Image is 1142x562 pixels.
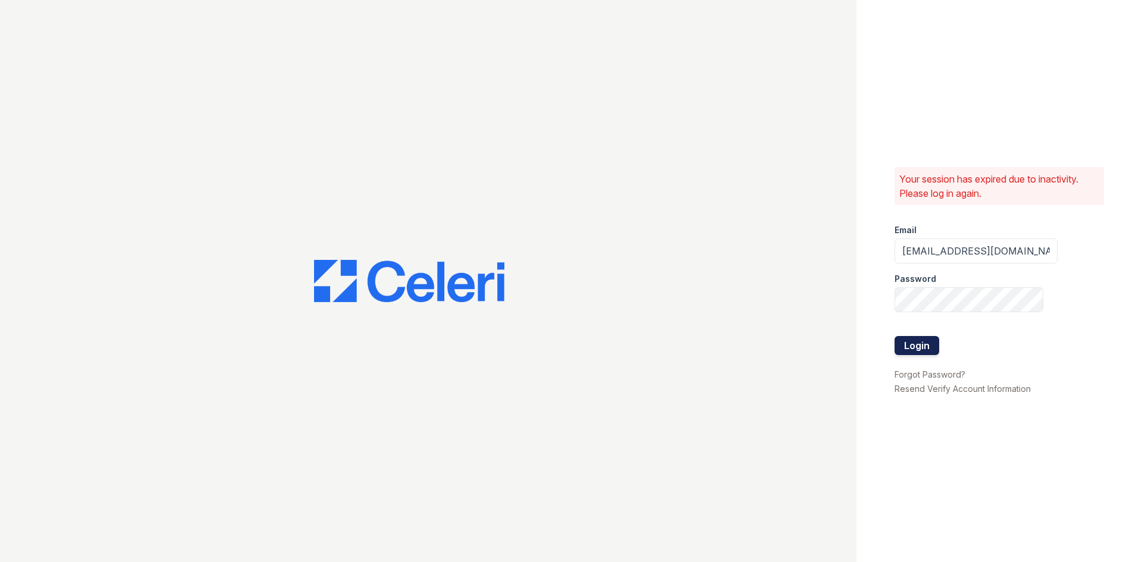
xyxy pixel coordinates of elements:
[895,273,936,285] label: Password
[899,172,1099,200] p: Your session has expired due to inactivity. Please log in again.
[314,260,504,303] img: CE_Logo_Blue-a8612792a0a2168367f1c8372b55b34899dd931a85d93a1a3d3e32e68fde9ad4.png
[895,224,917,236] label: Email
[895,336,939,355] button: Login
[895,384,1031,394] a: Resend Verify Account Information
[895,369,965,379] a: Forgot Password?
